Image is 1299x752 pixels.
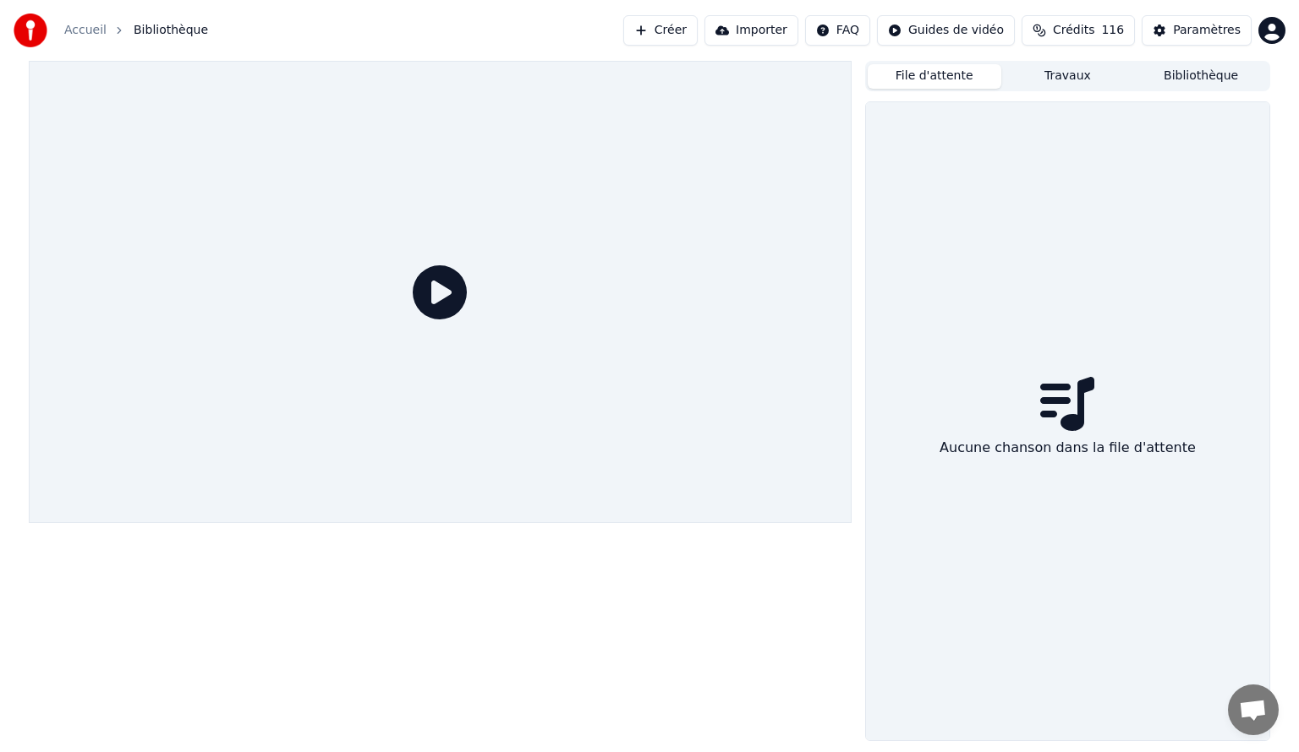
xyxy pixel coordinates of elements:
button: File d'attente [868,64,1001,89]
button: Guides de vidéo [877,15,1015,46]
span: Bibliothèque [134,22,208,39]
img: youka [14,14,47,47]
button: Travaux [1001,64,1135,89]
a: Accueil [64,22,107,39]
button: Paramètres [1142,15,1252,46]
span: Crédits [1053,22,1094,39]
div: Paramètres [1173,22,1241,39]
nav: breadcrumb [64,22,208,39]
div: Ouvrir le chat [1228,684,1279,735]
div: Aucune chanson dans la file d'attente [933,431,1203,465]
button: Importer [704,15,798,46]
button: Crédits116 [1022,15,1135,46]
button: Créer [623,15,698,46]
span: 116 [1101,22,1124,39]
button: FAQ [805,15,870,46]
button: Bibliothèque [1134,64,1268,89]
